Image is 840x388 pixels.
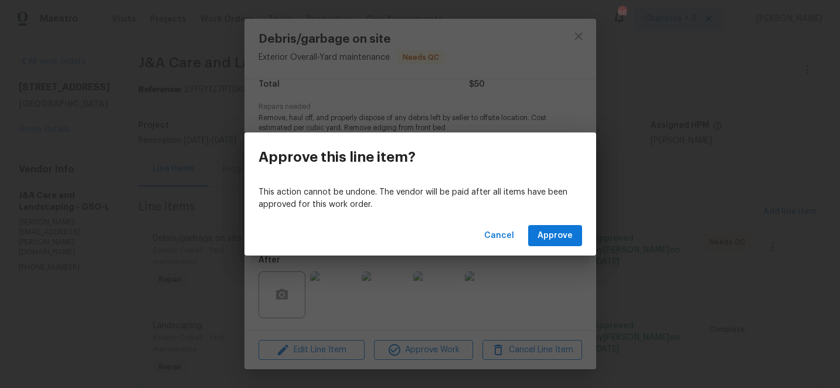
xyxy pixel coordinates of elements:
[259,186,582,211] p: This action cannot be undone. The vendor will be paid after all items have been approved for this...
[538,229,573,243] span: Approve
[259,149,416,165] h3: Approve this line item?
[528,225,582,247] button: Approve
[479,225,519,247] button: Cancel
[484,229,514,243] span: Cancel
